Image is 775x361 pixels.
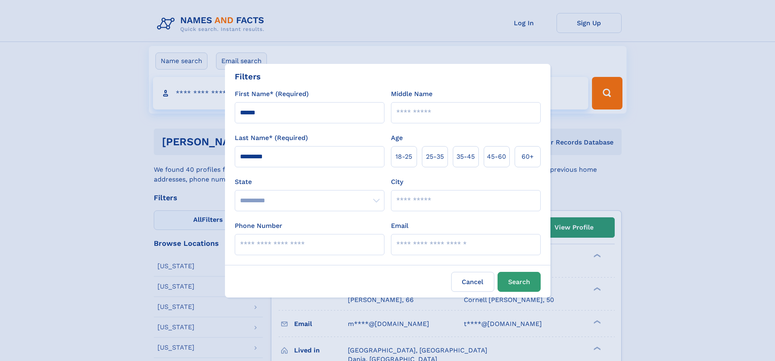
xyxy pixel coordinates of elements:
[391,89,432,99] label: Middle Name
[235,221,282,231] label: Phone Number
[451,272,494,292] label: Cancel
[456,152,475,162] span: 35‑45
[235,133,308,143] label: Last Name* (Required)
[235,177,384,187] label: State
[391,221,408,231] label: Email
[426,152,444,162] span: 25‑35
[522,152,534,162] span: 60+
[235,70,261,83] div: Filters
[498,272,541,292] button: Search
[487,152,506,162] span: 45‑60
[395,152,412,162] span: 18‑25
[391,133,403,143] label: Age
[235,89,309,99] label: First Name* (Required)
[391,177,403,187] label: City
